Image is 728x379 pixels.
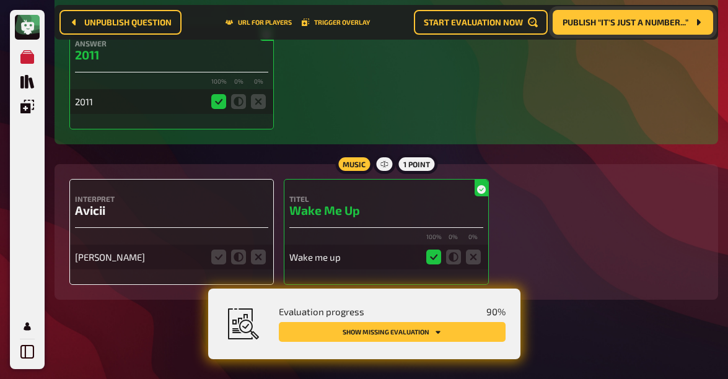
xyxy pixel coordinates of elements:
[211,77,226,87] small: 100 %
[446,233,461,242] small: 0 %
[75,48,268,62] h3: 2011
[289,194,483,203] h4: Titel
[426,233,441,242] small: 100 %
[289,203,483,217] h3: Wake Me Up
[231,77,246,87] small: 0 %
[75,203,268,217] h3: Avicii
[289,251,418,263] div: Wake me up
[396,154,437,174] div: 1 point
[75,39,268,48] h4: Answer
[75,96,204,107] div: 2011
[424,18,523,27] span: Start evaluation now
[251,77,266,87] small: 0 %
[486,306,506,317] span: 90 %
[226,19,292,26] button: URL for players
[335,154,373,174] div: Music
[84,18,172,27] span: Unpublish question
[302,19,370,26] button: Trigger Overlay
[75,251,204,263] div: [PERSON_NAME]
[15,314,40,339] a: My Account
[15,45,40,69] a: My Quizzes
[15,94,40,119] a: Overlays
[59,10,182,35] button: Unpublish question
[15,69,40,94] a: Quiz Library
[553,10,713,35] button: Publish “It's just a number...”
[563,18,688,27] span: Publish “It's just a number...”
[414,10,548,35] button: Start evaluation now
[279,306,364,317] span: Evaluation progress
[75,194,268,203] h4: Interpret
[279,322,506,342] button: Show missing evaluation
[466,233,481,242] small: 0 %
